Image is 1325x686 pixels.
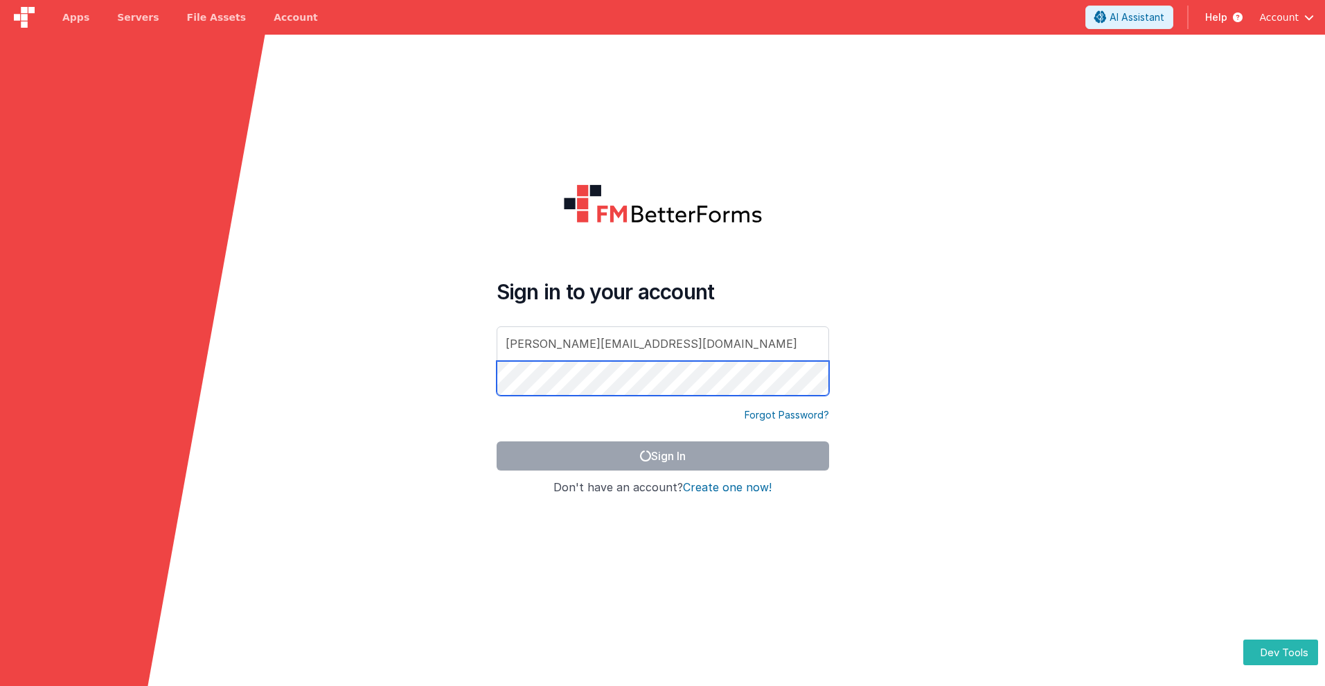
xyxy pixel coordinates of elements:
span: File Assets [187,10,247,24]
span: Apps [62,10,89,24]
span: Servers [117,10,159,24]
button: Account [1259,10,1314,24]
span: Help [1205,10,1227,24]
button: Create one now! [683,482,772,494]
input: Email Address [497,326,829,361]
a: Forgot Password? [745,408,829,422]
span: Account [1259,10,1299,24]
span: AI Assistant [1110,10,1164,24]
h4: Don't have an account? [497,482,829,494]
h4: Sign in to your account [497,279,829,304]
button: Dev Tools [1243,640,1318,665]
button: AI Assistant [1085,6,1173,29]
button: Sign In [497,441,829,470]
